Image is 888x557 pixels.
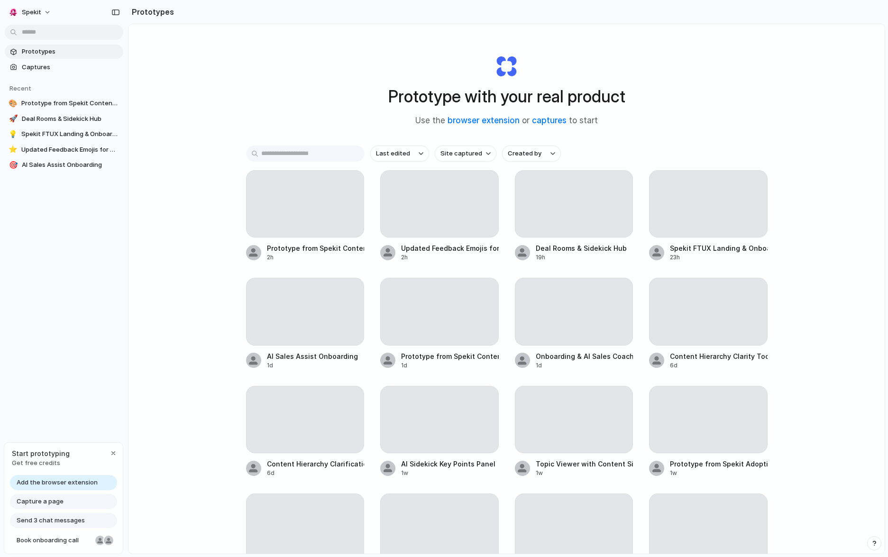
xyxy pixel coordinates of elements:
[17,478,98,487] span: Add the browser extension
[401,459,495,469] div: AI Sidekick Key Points Panel
[9,160,18,170] div: 🎯
[5,127,123,141] a: 💡Spekit FTUX Landing & Onboarding
[94,535,106,546] div: Nicole Kubica
[380,170,499,262] a: Updated Feedback Emojis for Content Review2h
[9,145,18,155] div: ⭐
[401,243,499,253] div: Updated Feedback Emojis for Content Review
[5,60,123,74] a: Captures
[267,459,365,469] div: Content Hierarchy Clarification Tool
[649,278,768,369] a: Content Hierarchy Clarity Tool6d
[376,149,410,158] span: Last edited
[12,448,70,458] span: Start prototyping
[5,158,123,172] a: 🎯AI Sales Assist Onboarding
[435,146,496,162] button: Site captured
[536,361,633,370] div: 1d
[401,253,499,262] div: 2h
[246,170,365,262] a: Prototype from Spekit Content Map2h
[9,129,18,139] div: 💡
[22,114,119,124] span: Deal Rooms & Sidekick Hub
[5,5,56,20] button: Spekit
[448,116,520,125] a: browser extension
[128,6,174,18] h2: Prototypes
[5,112,123,126] a: 🚀Deal Rooms & Sidekick Hub
[401,469,495,477] div: 1w
[9,84,31,92] span: Recent
[5,96,123,110] a: 🎨Prototype from Spekit Content Map
[670,459,768,469] div: Prototype from Spekit Adoption Dashboard
[17,497,64,506] span: Capture a page
[388,84,625,109] h1: Prototype with your real product
[246,278,365,369] a: AI Sales Assist Onboarding1d
[515,386,633,477] a: Topic Viewer with Content Sidepanel1w
[17,536,92,545] span: Book onboarding call
[22,47,119,56] span: Prototypes
[536,469,633,477] div: 1w
[670,469,768,477] div: 1w
[380,386,499,477] a: AI Sidekick Key Points Panel1w
[380,278,499,369] a: Prototype from Spekit Content Map1d
[267,243,365,253] div: Prototype from Spekit Content Map
[415,115,598,127] span: Use the or to start
[246,386,365,477] a: Content Hierarchy Clarification Tool6d
[5,45,123,59] a: Prototypes
[9,114,18,124] div: 🚀
[370,146,429,162] button: Last edited
[267,351,358,361] div: AI Sales Assist Onboarding
[12,458,70,468] span: Get free credits
[515,278,633,369] a: Onboarding & AI Sales Coaching Tool1d
[670,243,768,253] div: Spekit FTUX Landing & Onboarding
[649,170,768,262] a: Spekit FTUX Landing & Onboarding23h
[670,361,768,370] div: 6d
[267,361,358,370] div: 1d
[22,63,119,72] span: Captures
[5,143,123,157] a: ⭐Updated Feedback Emojis for Content Review
[515,170,633,262] a: Deal Rooms & Sidekick Hub19h
[103,535,114,546] div: Christian Iacullo
[649,386,768,477] a: Prototype from Spekit Adoption Dashboard1w
[267,469,365,477] div: 6d
[536,253,627,262] div: 19h
[267,253,365,262] div: 2h
[22,160,119,170] span: AI Sales Assist Onboarding
[401,351,499,361] div: Prototype from Spekit Content Map
[670,253,768,262] div: 23h
[502,146,561,162] button: Created by
[401,361,499,370] div: 1d
[536,459,633,469] div: Topic Viewer with Content Sidepanel
[536,351,633,361] div: Onboarding & AI Sales Coaching Tool
[9,99,18,108] div: 🎨
[21,145,119,155] span: Updated Feedback Emojis for Content Review
[536,243,627,253] div: Deal Rooms & Sidekick Hub
[22,8,41,17] span: Spekit
[10,533,117,548] a: Book onboarding call
[21,99,119,108] span: Prototype from Spekit Content Map
[440,149,482,158] span: Site captured
[508,149,541,158] span: Created by
[670,351,768,361] div: Content Hierarchy Clarity Tool
[532,116,567,125] a: captures
[17,516,85,525] span: Send 3 chat messages
[21,129,119,139] span: Spekit FTUX Landing & Onboarding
